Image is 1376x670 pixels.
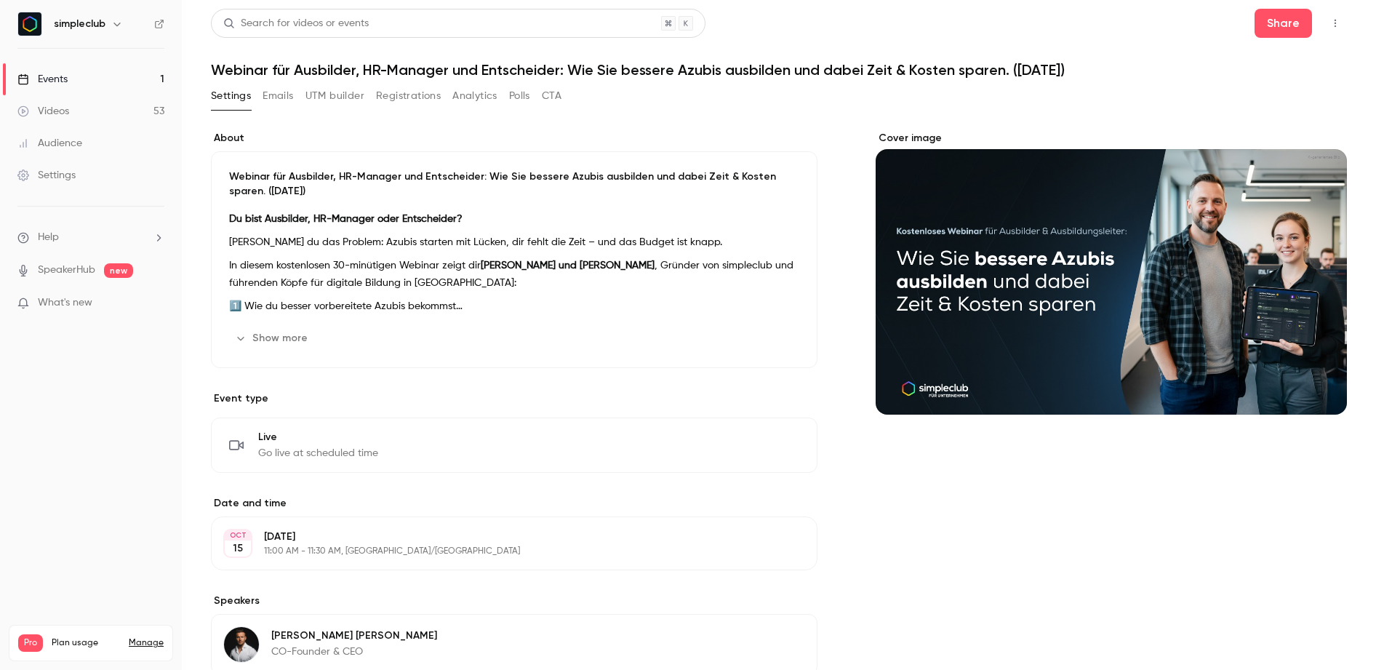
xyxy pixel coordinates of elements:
[17,168,76,183] div: Settings
[509,84,530,108] button: Polls
[264,546,740,557] p: 11:00 AM - 11:30 AM, [GEOGRAPHIC_DATA]/[GEOGRAPHIC_DATA]
[129,637,164,649] a: Manage
[229,234,799,251] p: [PERSON_NAME] du das Problem: Azubis starten mit Lücken, dir fehlt die Zeit – und das Budget ist ...
[211,84,251,108] button: Settings
[211,496,817,511] label: Date and time
[876,131,1347,145] label: Cover image
[229,170,799,199] p: Webinar für Ausbilder, HR-Manager und Entscheider: Wie Sie bessere Azubis ausbilden und dabei Zei...
[233,541,243,556] p: 15
[229,214,463,224] strong: Du bist Ausbilder, HR-Manager oder Entscheider?
[17,136,82,151] div: Audience
[224,627,259,662] img: Alexander Giesecke
[18,634,43,652] span: Pro
[542,84,561,108] button: CTA
[258,446,378,460] span: Go live at scheduled time
[264,530,740,544] p: [DATE]
[229,327,316,350] button: Show more
[229,257,799,292] p: In diesem kostenlosen 30-minütigen Webinar zeigt dir , Gründer von simpleclub und führenden Köpfe...
[225,530,251,541] div: OCT
[481,260,655,271] strong: [PERSON_NAME] und [PERSON_NAME]
[211,131,817,145] label: About
[258,430,378,444] span: Live
[211,594,817,608] label: Speakers
[211,391,817,406] p: Event type
[376,84,441,108] button: Registrations
[452,84,497,108] button: Analytics
[263,84,293,108] button: Emails
[271,645,437,659] p: CO-Founder & CEO
[147,297,164,310] iframe: Noticeable Trigger
[38,295,92,311] span: What's new
[305,84,364,108] button: UTM builder
[223,16,369,31] div: Search for videos or events
[17,230,164,245] li: help-dropdown-opener
[271,629,437,643] p: [PERSON_NAME] [PERSON_NAME]
[38,230,59,245] span: Help
[17,104,69,119] div: Videos
[38,263,95,278] a: SpeakerHub
[104,263,133,278] span: new
[17,72,68,87] div: Events
[229,298,799,315] p: 1️⃣ Wie du besser vorbereitete Azubis bekommst
[52,637,120,649] span: Plan usage
[876,131,1347,415] section: Cover image
[211,61,1347,79] h1: Webinar für Ausbilder, HR-Manager und Entscheider: Wie Sie bessere Azubis ausbilden und dabei Zei...
[1255,9,1312,38] button: Share
[18,12,41,36] img: simpleclub
[54,17,105,31] h6: simpleclub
